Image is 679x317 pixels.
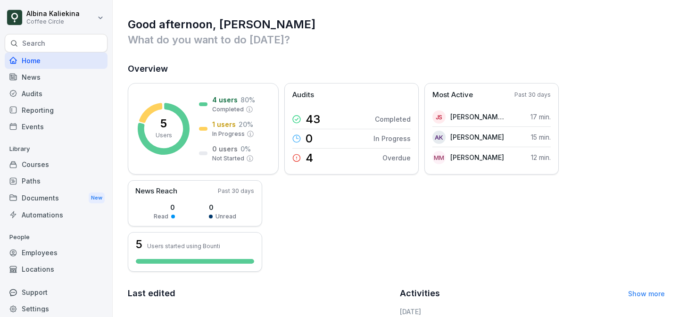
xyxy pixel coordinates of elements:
[218,187,254,195] p: Past 30 days
[212,130,245,138] p: In Progress
[89,192,105,203] div: New
[154,212,168,221] p: Read
[432,110,446,124] div: JS
[156,131,172,140] p: Users
[400,307,665,317] h6: [DATE]
[135,186,177,197] p: News Reach
[531,152,551,162] p: 12 min.
[5,244,108,261] a: Employees
[5,300,108,317] a: Settings
[5,69,108,85] a: News
[215,212,236,221] p: Unread
[239,119,253,129] p: 20 %
[5,118,108,135] a: Events
[292,90,314,100] p: Audits
[212,119,236,129] p: 1 users
[240,95,255,105] p: 80 %
[306,152,313,164] p: 4
[212,105,244,114] p: Completed
[5,85,108,102] a: Audits
[375,114,411,124] p: Completed
[26,10,80,18] p: Albina Kaliekina
[5,102,108,118] a: Reporting
[306,133,313,144] p: 0
[154,202,175,212] p: 0
[5,173,108,189] a: Paths
[306,114,320,125] p: 43
[5,207,108,223] a: Automations
[209,202,236,212] p: 0
[514,91,551,99] p: Past 30 days
[432,151,446,164] div: MM
[5,261,108,277] a: Locations
[136,239,142,250] h3: 5
[5,189,108,207] a: DocumentsNew
[382,153,411,163] p: Overdue
[450,152,504,162] p: [PERSON_NAME]
[432,90,473,100] p: Most Active
[212,144,238,154] p: 0 users
[450,112,505,122] p: [PERSON_NAME] [PERSON_NAME]
[5,284,108,300] div: Support
[400,287,440,300] h2: Activities
[128,17,665,32] h1: Good afternoon, [PERSON_NAME]
[147,242,220,250] p: Users started using Bounti
[628,290,665,298] a: Show more
[530,112,551,122] p: 17 min.
[450,132,504,142] p: [PERSON_NAME]
[128,287,393,300] h2: Last edited
[5,230,108,245] p: People
[5,156,108,173] a: Courses
[212,154,244,163] p: Not Started
[240,144,251,154] p: 0 %
[5,189,108,207] div: Documents
[128,62,665,75] h2: Overview
[5,142,108,157] p: Library
[212,95,238,105] p: 4 users
[432,131,446,144] div: AK
[531,132,551,142] p: 15 min.
[128,32,665,47] p: What do you want to do [DATE]?
[160,118,167,129] p: 5
[26,18,80,25] p: Coffee Circle
[373,133,411,143] p: In Progress
[5,52,108,69] a: Home
[22,39,45,48] p: Search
